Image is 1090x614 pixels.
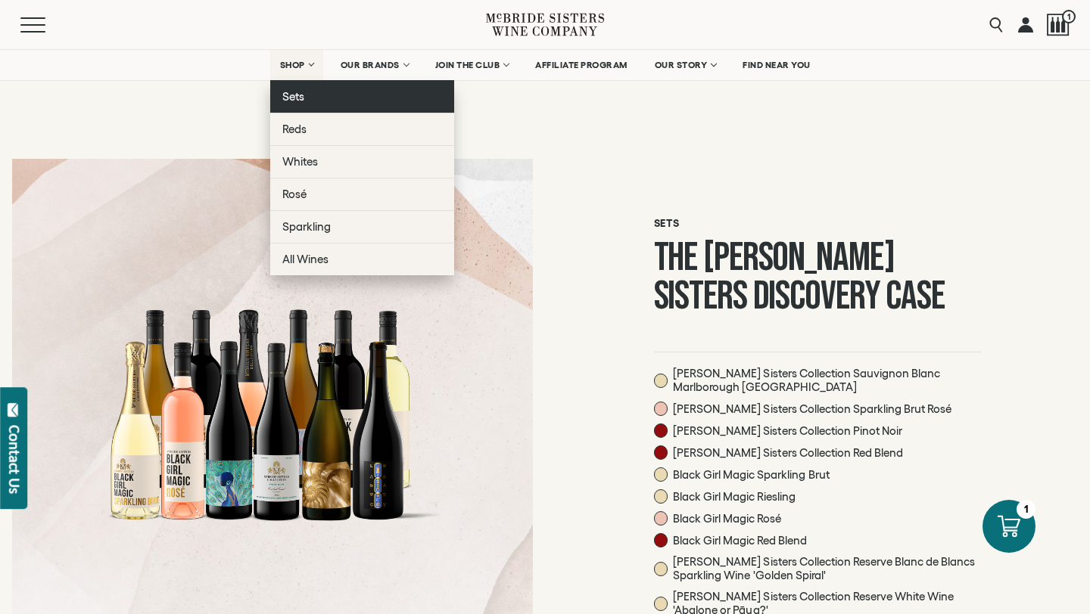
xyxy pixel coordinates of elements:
[673,402,951,416] span: [PERSON_NAME] Sisters Collection Sparkling Brut Rosé
[673,534,808,547] span: Black Girl Magic Red Blend
[282,122,307,135] span: Reds
[270,178,454,210] a: Rosé
[654,238,982,315] h1: The [PERSON_NAME] Sisters Discovery Case
[20,17,75,33] button: Mobile Menu Trigger
[282,220,331,233] span: Sparkling
[280,60,306,70] span: SHOP
[331,50,418,80] a: OUR BRANDS
[655,60,708,70] span: OUR STORY
[673,446,903,460] span: [PERSON_NAME] Sisters Collection Red Blend
[435,60,500,70] span: JOIN THE CLUB
[282,253,329,265] span: All Wines
[525,50,637,80] a: AFFILIATE PROGRAM
[7,425,22,494] div: Contact Us
[1017,500,1035,519] div: 1
[341,60,400,70] span: OUR BRANDS
[733,50,821,80] a: FIND NEAR YOU
[270,145,454,178] a: Whites
[270,243,454,275] a: All Wines
[282,155,318,168] span: Whites
[673,367,981,394] span: [PERSON_NAME] Sisters Collection Sauvignon Blanc Marlborough [GEOGRAPHIC_DATA]
[1062,10,1076,23] span: 1
[645,50,726,80] a: OUR STORY
[743,60,811,70] span: FIND NEAR YOU
[654,217,982,230] h6: Sets
[535,60,628,70] span: AFFILIATE PROGRAM
[673,424,902,438] span: [PERSON_NAME] Sisters Collection Pinot Noir
[673,490,796,504] span: Black Girl Magic Riesling
[270,113,454,145] a: Reds
[270,210,454,243] a: Sparkling
[282,188,307,200] span: Rosé
[425,50,519,80] a: JOIN THE CLUB
[673,512,782,526] span: Black Girl Magic Rosé
[673,468,830,482] span: Black Girl Magic Sparkling Brut
[673,555,981,582] span: [PERSON_NAME] Sisters Collection Reserve Blanc de Blancs Sparkling Wine 'Golden Spiral'
[270,80,454,113] a: Sets
[282,90,304,103] span: Sets
[270,50,323,80] a: SHOP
